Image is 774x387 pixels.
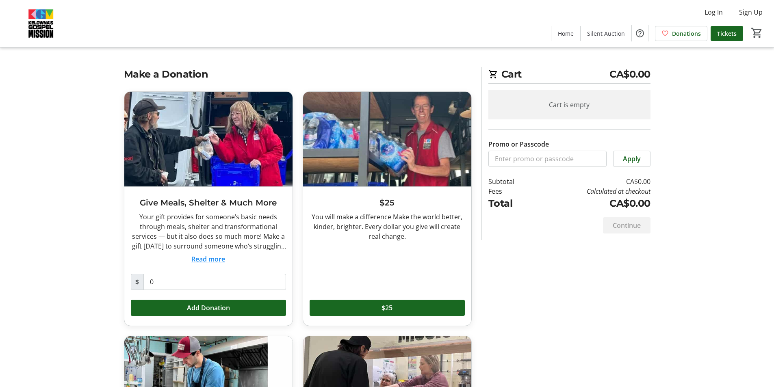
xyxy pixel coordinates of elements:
h2: Cart [488,67,650,84]
a: Home [551,26,580,41]
button: $25 [310,300,465,316]
span: Silent Auction [587,29,625,38]
span: CA$0.00 [609,67,650,82]
td: Fees [488,186,536,196]
td: Calculated at checkout [535,186,650,196]
img: Kelowna's Gospel Mission's Logo [5,3,77,44]
span: $25 [382,303,392,313]
td: CA$0.00 [535,177,650,186]
span: Sign Up [739,7,763,17]
h2: Make a Donation [124,67,472,82]
button: Sign Up [733,6,769,19]
div: You will make a difference Make the world better, kinder, brighter. Every dollar you give will cr... [310,212,465,241]
a: Donations [655,26,707,41]
span: Apply [623,154,641,164]
span: Home [558,29,574,38]
td: Total [488,196,536,211]
img: $25 [303,92,471,186]
button: Read more [191,254,225,264]
button: Cart [750,26,764,40]
label: Promo or Passcode [488,139,549,149]
td: Subtotal [488,177,536,186]
h3: $25 [310,197,465,209]
input: Enter promo or passcode [488,151,607,167]
span: Tickets [717,29,737,38]
td: CA$0.00 [535,196,650,211]
h3: Give Meals, Shelter & Much More [131,197,286,209]
span: Donations [672,29,701,38]
img: Give Meals, Shelter & Much More [124,92,293,186]
button: Apply [613,151,650,167]
div: Your gift provides for someone’s basic needs through meals, shelter and transformational services... [131,212,286,251]
button: Help [632,25,648,41]
button: Log In [698,6,729,19]
span: $ [131,274,144,290]
span: Log In [705,7,723,17]
span: Add Donation [187,303,230,313]
input: Donation Amount [143,274,286,290]
a: Tickets [711,26,743,41]
button: Add Donation [131,300,286,316]
a: Silent Auction [581,26,631,41]
div: Cart is empty [488,90,650,119]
